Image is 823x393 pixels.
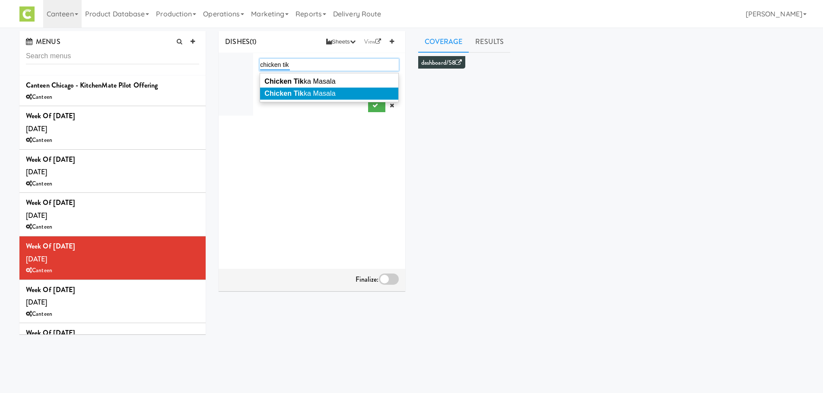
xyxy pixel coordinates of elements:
[26,92,199,103] div: Canteen
[26,222,199,233] div: Canteen
[421,58,462,67] a: dashboard/58
[26,198,75,208] b: Week of [DATE]
[26,285,75,308] span: [DATE]
[360,35,386,48] a: View
[26,135,199,146] div: Canteen
[26,111,75,121] b: Week of [DATE]
[260,88,398,100] li: Chicken Tikka Masala
[26,241,75,251] b: Week of [DATE]
[26,111,75,134] span: [DATE]
[26,285,75,295] b: Week of [DATE]
[250,37,256,47] span: (1)
[26,154,75,164] b: Week of [DATE]
[264,78,335,85] span: ka Masala
[356,274,379,284] span: Finalize:
[26,154,75,177] span: [DATE]
[26,309,199,320] div: Canteen
[19,236,206,280] li: Week of [DATE][DATE]Canteen
[26,198,75,220] span: [DATE]
[19,75,206,106] li: Canteen Chicago - KitchenMate Pilot OfferingCanteen
[19,6,35,22] img: Micromart
[264,90,335,97] span: ka Masala
[26,265,199,276] div: Canteen
[264,78,304,85] em: Chicken Tik
[225,37,250,47] span: DISHES
[26,179,199,189] div: Canteen
[19,193,206,236] li: Week of [DATE][DATE]Canteen
[26,37,60,47] span: MENUS
[19,106,206,150] li: Week of [DATE][DATE]Canteen
[26,328,75,338] b: Week of [DATE]
[19,280,206,324] li: Week of [DATE][DATE]Canteen
[260,59,290,70] input: Select a dish
[264,90,304,97] em: Chicken Tik
[26,48,199,64] input: Search menus
[418,31,469,53] a: Coverage
[19,323,206,367] li: Week of [DATE][DATE]Canteen
[260,75,398,88] li: Chicken Tikka Masala
[19,150,206,193] li: Week of [DATE][DATE]Canteen
[322,35,360,48] button: Sheets
[26,80,158,90] b: Canteen Chicago - KitchenMate Pilot Offering
[26,241,75,264] span: [DATE]
[26,328,75,351] span: [DATE]
[469,31,510,53] a: Results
